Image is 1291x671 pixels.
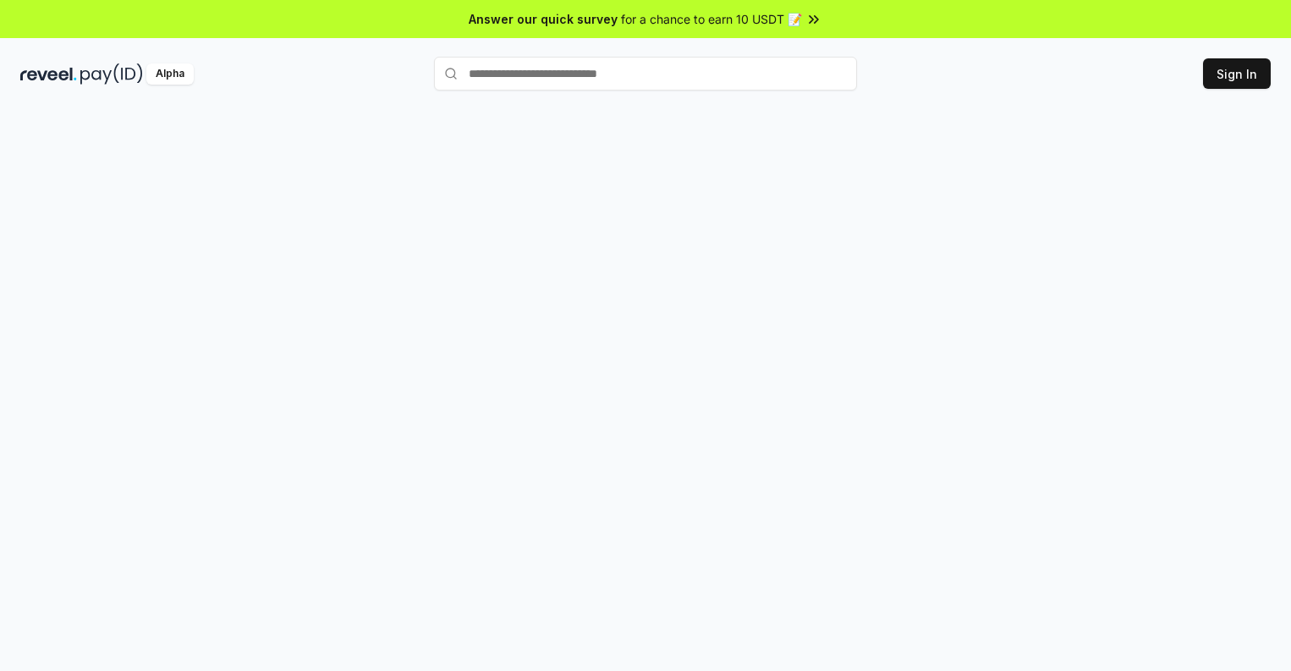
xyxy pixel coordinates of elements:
[80,63,143,85] img: pay_id
[621,10,802,28] span: for a chance to earn 10 USDT 📝
[1203,58,1271,89] button: Sign In
[469,10,618,28] span: Answer our quick survey
[20,63,77,85] img: reveel_dark
[146,63,194,85] div: Alpha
